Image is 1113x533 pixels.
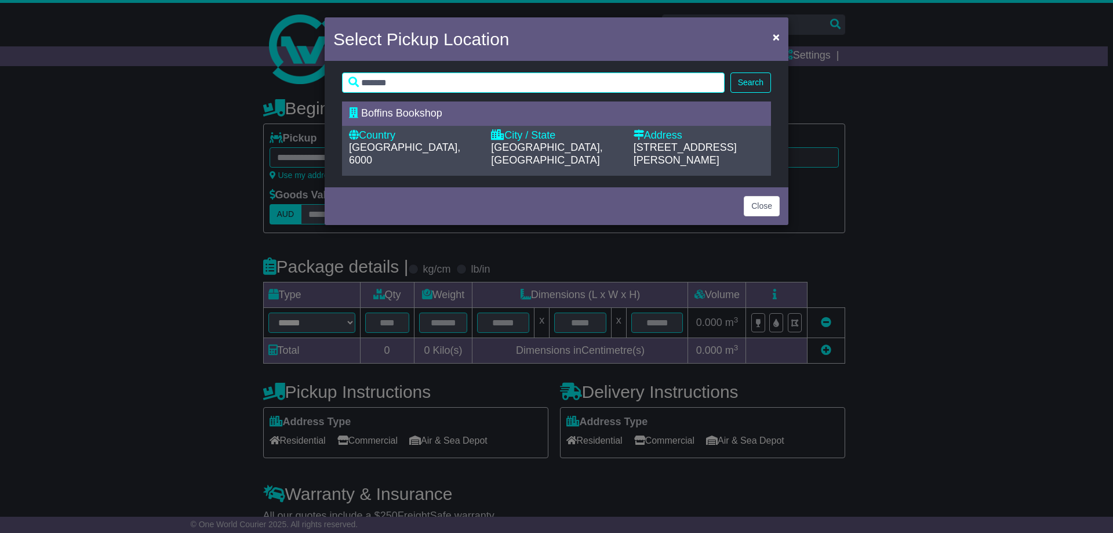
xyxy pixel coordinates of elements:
span: [STREET_ADDRESS][PERSON_NAME] [634,142,737,166]
span: [GEOGRAPHIC_DATA], 6000 [349,142,460,166]
span: × [773,30,780,43]
button: Search [730,72,771,93]
button: Close [744,196,780,216]
h4: Select Pickup Location [333,26,510,52]
button: Close [767,25,785,49]
div: Address [634,129,764,142]
span: [GEOGRAPHIC_DATA], [GEOGRAPHIC_DATA] [491,142,602,166]
div: Country [349,129,479,142]
span: Boffins Bookshop [361,107,442,119]
div: City / State [491,129,621,142]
